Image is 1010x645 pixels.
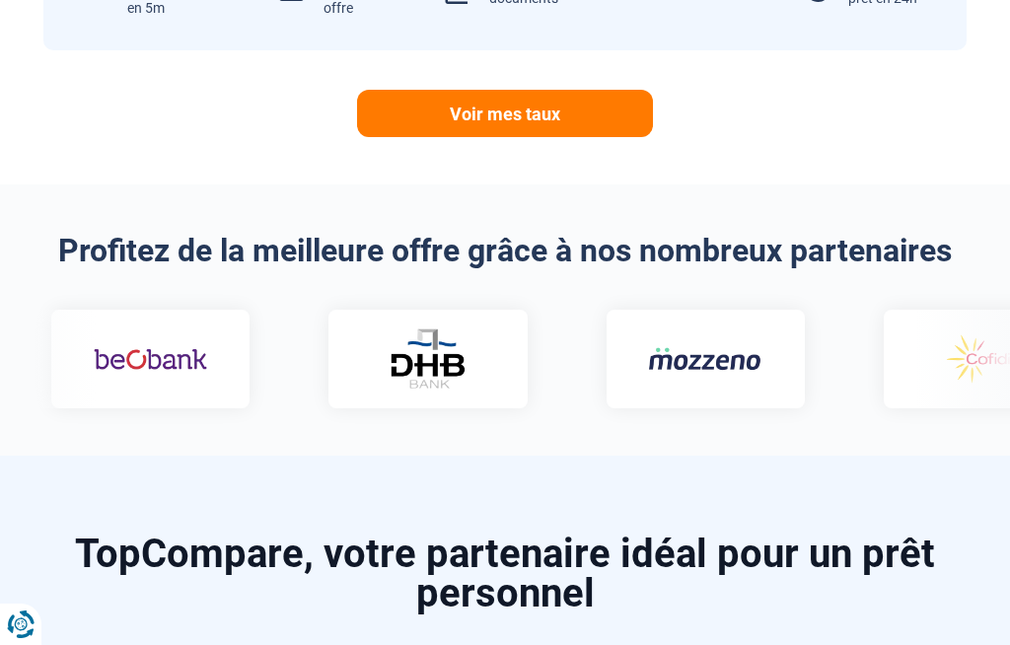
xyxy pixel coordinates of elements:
[646,346,759,371] img: Mozzeno
[91,330,204,388] img: Beobank
[43,232,967,269] h2: Profitez de la meilleure offre grâce à nos nombreux partenaires
[386,328,465,389] img: DHB Bank
[43,535,967,613] h2: TopCompare, votre partenaire idéal pour un prêt personnel
[357,90,653,137] a: Voir mes taux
